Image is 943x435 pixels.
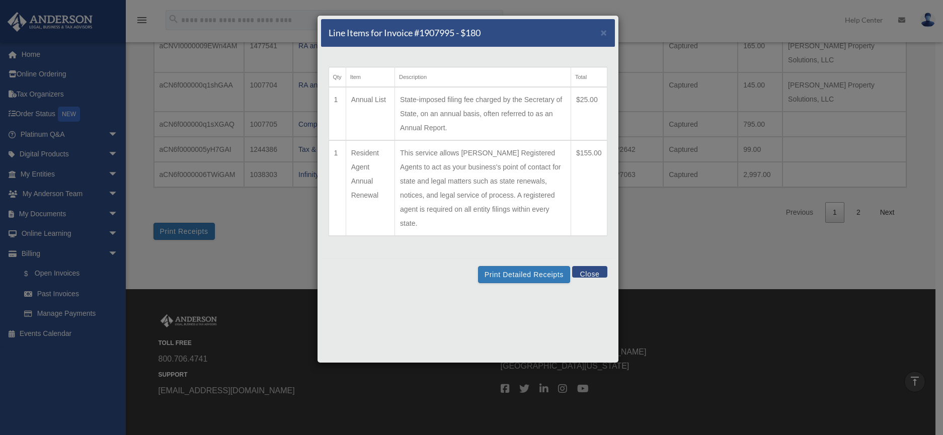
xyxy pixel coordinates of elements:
td: 1 [329,140,346,236]
td: $25.00 [571,87,607,140]
button: Print Detailed Receipts [478,266,570,283]
th: Description [395,67,571,88]
button: Close [601,27,607,38]
span: × [601,27,607,38]
td: Annual List [346,87,395,140]
td: State-imposed filing fee charged by the Secretary of State, on an annual basis, often referred to... [395,87,571,140]
th: Item [346,67,395,88]
td: 1 [329,87,346,140]
td: Resident Agent Annual Renewal [346,140,395,236]
th: Total [571,67,607,88]
td: $155.00 [571,140,607,236]
th: Qty [329,67,346,88]
td: This service allows [PERSON_NAME] Registered Agents to act as your business's point of contact fo... [395,140,571,236]
h5: Line Items for Invoice #1907995 - $180 [329,27,481,39]
button: Close [572,266,607,278]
